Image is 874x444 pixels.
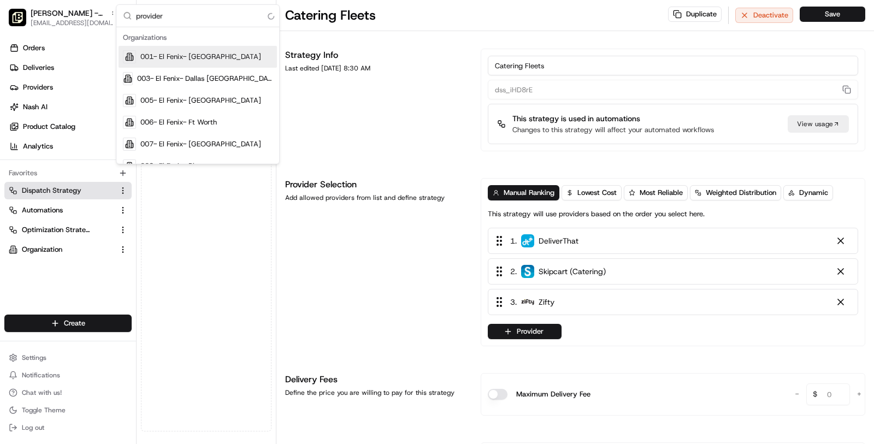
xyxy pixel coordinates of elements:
span: DeliverThat [539,235,578,246]
button: Provider [488,324,562,339]
div: 2. Skipcart (Catering) [488,258,858,285]
h1: Provider Selection [285,178,468,191]
div: Add allowed providers from list and define strategy [285,193,468,202]
div: Last edited [DATE] 8:30 AM [285,64,468,73]
a: 💻API Documentation [88,239,180,259]
input: Clear [28,70,180,81]
a: Product Catalog [4,118,136,135]
a: Optimization Strategy [9,225,114,235]
div: Define the price you are willing to pay for this strategy [285,388,468,397]
span: Dispatch Strategy [22,186,81,196]
span: Settings [22,353,46,362]
span: 005- El Fenix- [GEOGRAPHIC_DATA] [140,96,261,105]
span: Log out [22,423,44,432]
a: Dispatch Strategy [9,186,114,196]
span: Weighted Distribution [706,188,776,198]
img: zifty-logo-trans-sq.png [521,295,534,309]
span: 006- El Fenix- Ft Worth [140,117,217,127]
img: Nash [11,10,33,32]
span: • [91,198,95,207]
div: Past conversations [11,141,70,150]
div: 1 . [493,235,578,247]
span: Orders [23,43,45,53]
span: Most Reliable [640,188,683,198]
span: API Documentation [103,244,175,254]
span: 001- El Fenix- [GEOGRAPHIC_DATA] [140,52,261,62]
h1: Strategy Info [285,49,468,62]
a: Orders [4,39,136,57]
button: Log out [4,420,132,435]
label: Maximum Delivery Fee [516,389,590,400]
button: Create [4,315,132,332]
span: Analytics [23,141,53,151]
a: View usage [788,115,849,133]
button: Dispatch Strategy [4,182,132,199]
button: Lowest Cost [562,185,622,200]
div: We're available if you need us! [49,115,150,123]
button: Organization [4,241,132,258]
span: Automations [22,205,63,215]
img: profile_skipcart_partner.png [521,265,534,278]
p: This strategy is used in automations [512,113,714,124]
span: Providers [23,82,53,92]
span: $ [808,385,822,407]
button: [PERSON_NAME] - [GEOGRAPHIC_DATA] [31,8,106,19]
h1: Catering Fleets [285,7,376,24]
span: [EMAIL_ADDRESS][DOMAIN_NAME] [31,19,118,27]
div: Organizations [119,29,277,46]
span: Notifications [22,371,60,380]
img: profile_deliverthat_partner.png [521,234,534,247]
h1: Delivery Fees [285,373,468,386]
button: Most Reliable [624,185,688,200]
div: 💻 [92,245,101,253]
span: Chat with us! [22,388,62,397]
span: Product Catalog [23,122,75,132]
span: [PERSON_NAME] [34,169,88,177]
a: Automations [9,205,114,215]
div: Favorites [4,164,132,182]
img: 1736555255976-a54dd68f-1ca7-489b-9aae-adbdc363a1c4 [11,104,31,123]
a: Analytics [4,138,136,155]
a: 📗Knowledge Base [7,239,88,259]
a: Deliveries [4,59,136,76]
div: 1. DeliverThat [488,228,858,254]
span: Dynamic [799,188,828,198]
span: [PERSON_NAME] [34,198,88,207]
span: • [91,169,95,177]
button: Duplicate [668,7,722,22]
button: Dynamic [783,185,833,200]
span: Pylon [109,270,132,279]
button: Save [800,7,865,22]
img: Masood Aslam [11,188,28,205]
div: Start new chat [49,104,179,115]
button: Optimization Strategy [4,221,132,239]
button: Settings [4,350,132,365]
input: Search... [136,5,273,27]
div: 📗 [11,245,20,253]
p: Changes to this strategy will affect your automated workflows [512,125,714,135]
a: Powered byPylon [77,270,132,279]
div: 2 . [493,265,606,277]
button: Automations [4,202,132,219]
button: See all [169,139,199,152]
span: Knowledge Base [22,244,84,254]
button: Chat with us! [4,385,132,400]
button: Manual Ranking [488,185,559,200]
div: 3. Zifty [488,289,858,315]
span: [DATE] [97,169,119,177]
img: Brigitte Vinadas [11,158,28,176]
span: Deliveries [23,63,54,73]
span: Zifty [539,297,554,307]
button: Pei Wei - Uptown[PERSON_NAME] - [GEOGRAPHIC_DATA][EMAIL_ADDRESS][DOMAIN_NAME] [4,4,113,31]
a: Providers [4,79,136,96]
span: Skipcart (Catering) [539,266,606,277]
span: Manual Ranking [504,188,554,198]
span: Nash AI [23,102,48,112]
span: 007- El Fenix- [GEOGRAPHIC_DATA] [140,139,261,149]
div: Suggestions [116,27,279,164]
a: Organization [9,245,114,254]
button: Weighted Distribution [690,185,781,200]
